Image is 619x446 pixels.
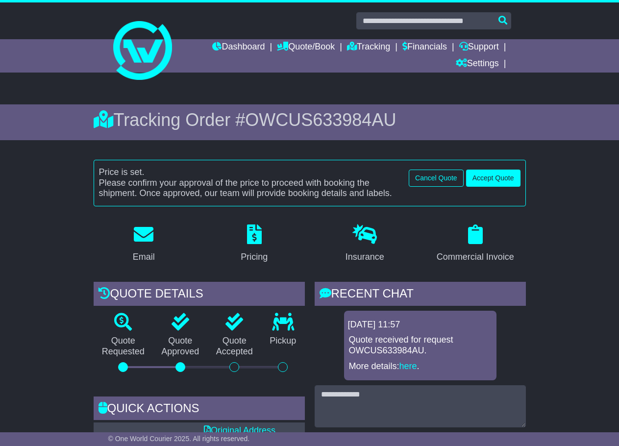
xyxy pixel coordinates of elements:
a: Quote/Book [277,39,335,56]
p: Quote received for request OWCUS633984AU. [349,335,492,356]
div: Quote Details [94,282,305,308]
p: Quote Accepted [208,336,262,357]
p: Quote Approved [153,336,208,357]
div: [DATE] 11:57 [348,320,493,330]
div: Tracking Order # [94,109,526,130]
div: Email [133,250,155,264]
button: Accept Quote [466,170,520,187]
a: Financials [402,39,447,56]
a: Commercial Invoice [430,221,520,267]
a: Support [459,39,499,56]
a: Tracking [347,39,390,56]
p: Quote Requested [94,336,153,357]
div: RECENT CHAT [315,282,526,308]
a: Email [126,221,161,267]
a: Insurance [339,221,391,267]
a: Settings [456,56,499,73]
a: Dashboard [212,39,265,56]
div: Price is set. Please confirm your approval of the price to proceed with booking the shipment. Onc... [94,167,404,199]
button: Cancel Quote [409,170,464,187]
div: Commercial Invoice [437,250,514,264]
span: OWCUS633984AU [245,110,396,130]
div: Insurance [346,250,384,264]
p: More details: . [349,361,492,372]
a: here [399,361,417,371]
span: © One World Courier 2025. All rights reserved. [108,435,250,443]
div: Pricing [241,250,268,264]
a: Pricing [234,221,274,267]
a: Original Address Label [204,425,275,446]
p: Pickup [261,336,304,347]
div: Quick Actions [94,396,305,423]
